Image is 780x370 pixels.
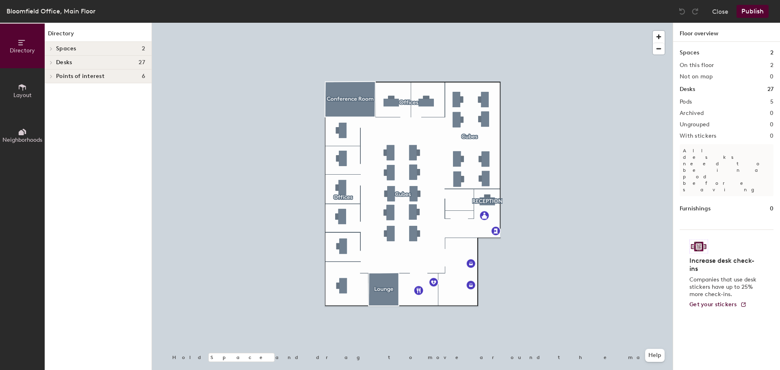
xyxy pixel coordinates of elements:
span: Neighborhoods [2,136,42,143]
h2: 0 [770,110,773,117]
h2: Not on map [680,74,713,80]
span: 2 [142,45,145,52]
h2: Pods [680,99,692,105]
h1: Directory [45,29,152,42]
span: Layout [13,92,32,99]
div: Bloomfield Office, Main Floor [6,6,95,16]
h2: On this floor [680,62,714,69]
h2: Ungrouped [680,121,710,128]
img: Sticker logo [689,240,708,253]
h2: With stickers [680,133,717,139]
h1: Spaces [680,48,699,57]
h1: 27 [767,85,773,94]
h1: 2 [770,48,773,57]
span: Get your stickers [689,301,737,308]
img: Undo [678,7,686,15]
img: Redo [691,7,699,15]
button: Help [645,349,665,362]
h4: Increase desk check-ins [689,257,759,273]
h2: 2 [770,62,773,69]
h2: 0 [770,133,773,139]
span: Desks [56,59,72,66]
span: Directory [10,47,35,54]
p: Companies that use desk stickers have up to 25% more check-ins. [689,276,759,298]
h1: Furnishings [680,204,711,213]
span: Points of interest [56,73,104,80]
a: Get your stickers [689,301,747,308]
span: 27 [139,59,145,66]
button: Publish [737,5,769,18]
h1: Floor overview [673,23,780,42]
h2: 0 [770,121,773,128]
h2: 0 [770,74,773,80]
h2: 5 [770,99,773,105]
span: Spaces [56,45,76,52]
h2: Archived [680,110,704,117]
button: Close [712,5,728,18]
h1: Desks [680,85,695,94]
p: All desks need to be in a pod before saving [680,144,773,196]
h1: 0 [770,204,773,213]
span: 6 [142,73,145,80]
